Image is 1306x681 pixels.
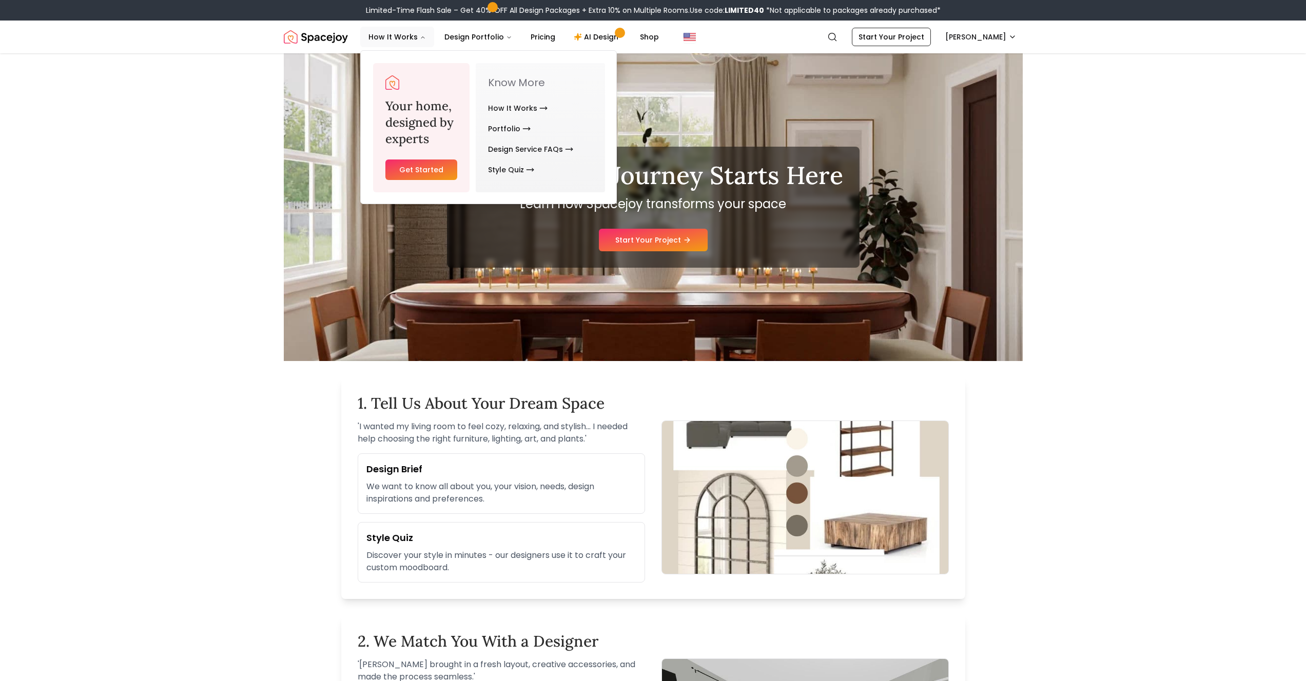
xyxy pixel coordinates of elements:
[684,31,696,43] img: United States
[284,27,348,47] a: Spacejoy
[725,5,764,15] b: LIMITED40
[385,98,458,147] h3: Your home, designed by experts
[366,462,636,476] h3: Design Brief
[566,27,630,47] a: AI Design
[385,159,458,180] a: Get Started
[436,27,520,47] button: Design Portfolio
[488,75,592,90] p: Know More
[690,5,764,15] span: Use code:
[463,196,843,212] p: Learn how Spacejoy transforms your space
[632,27,667,47] a: Shop
[284,27,348,47] img: Spacejoy Logo
[488,98,548,118] a: How It Works
[366,5,941,15] div: Limited-Time Flash Sale – Get 40% OFF All Design Packages + Extra 10% on Multiple Rooms.
[939,28,1023,46] button: [PERSON_NAME]
[522,27,563,47] a: Pricing
[852,28,931,46] a: Start Your Project
[358,394,949,412] h2: 1. Tell Us About Your Dream Space
[661,420,949,574] img: Design brief form
[284,21,1023,53] nav: Global
[366,531,636,545] h3: Style Quiz
[366,480,636,505] p: We want to know all about you, your vision, needs, design inspirations and preferences.
[360,27,434,47] button: How It Works
[488,139,573,159] a: Design Service FAQs
[358,420,645,445] p: ' I wanted my living room to feel cozy, relaxing, and stylish... I needed help choosing the right...
[463,163,843,188] h1: Your Design Journey Starts Here
[488,118,531,139] a: Portfolio
[360,27,667,47] nav: Main
[385,75,400,90] a: Spacejoy
[358,632,949,650] h2: 2. We Match You With a Designer
[385,75,400,90] img: Spacejoy Logo
[488,159,534,180] a: Style Quiz
[361,51,617,205] div: How It Works
[599,229,708,251] a: Start Your Project
[366,549,636,574] p: Discover your style in minutes - our designers use it to craft your custom moodboard.
[764,5,941,15] span: *Not applicable to packages already purchased*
